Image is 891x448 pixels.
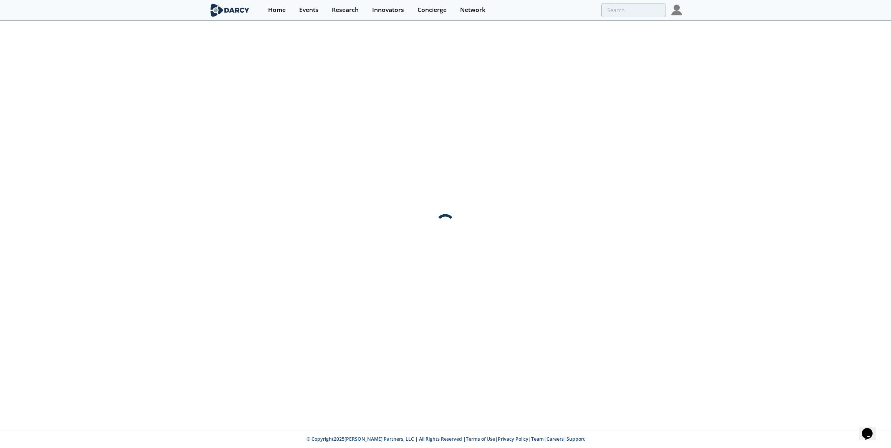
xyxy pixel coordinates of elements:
[601,3,666,17] input: Advanced Search
[566,436,585,442] a: Support
[466,436,495,442] a: Terms of Use
[372,7,404,13] div: Innovators
[498,436,528,442] a: Privacy Policy
[268,7,286,13] div: Home
[671,5,682,15] img: Profile
[161,436,730,443] p: © Copyright 2025 [PERSON_NAME] Partners, LLC | All Rights Reserved | | | | |
[859,417,883,440] iframe: chat widget
[460,7,485,13] div: Network
[531,436,544,442] a: Team
[209,3,251,17] img: logo-wide.svg
[417,7,447,13] div: Concierge
[299,7,318,13] div: Events
[332,7,359,13] div: Research
[547,436,564,442] a: Careers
